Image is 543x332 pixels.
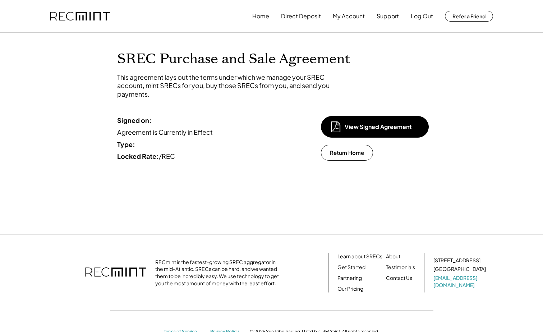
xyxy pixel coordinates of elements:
a: About [386,253,400,260]
div: [GEOGRAPHIC_DATA] [433,266,486,273]
button: Refer a Friend [445,11,493,22]
button: Home [252,9,269,23]
a: Testimonials [386,264,415,271]
a: Our Pricing [337,285,363,292]
div: View Signed Agreement [345,123,417,131]
button: Return Home [321,145,373,161]
button: Log Out [411,9,433,23]
div: /REC [117,152,279,160]
strong: Type: [117,140,135,148]
a: Learn about SRECs [337,253,382,260]
button: Support [377,9,399,23]
div: RECmint is the fastest-growing SREC aggregator in the mid-Atlantic. SRECs can be hard, and we wan... [155,259,283,287]
h1: SREC Purchase and Sale Agreement [117,51,426,68]
strong: Locked Rate: [117,152,159,160]
div: [STREET_ADDRESS] [433,257,480,264]
img: recmint-logotype%403x.png [50,12,110,21]
a: [EMAIL_ADDRESS][DOMAIN_NAME] [433,275,487,289]
img: recmint-logotype%403x.png [85,260,146,285]
div: Agreement is Currently in Effect [117,128,279,136]
div: This agreement lays out the terms under which we manage your SREC account, mint SRECs for you, bu... [117,73,333,98]
a: Contact Us [386,275,412,282]
button: Direct Deposit [281,9,321,23]
strong: Signed on: [117,116,152,124]
button: My Account [333,9,365,23]
a: Partnering [337,275,362,282]
a: Get Started [337,264,365,271]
